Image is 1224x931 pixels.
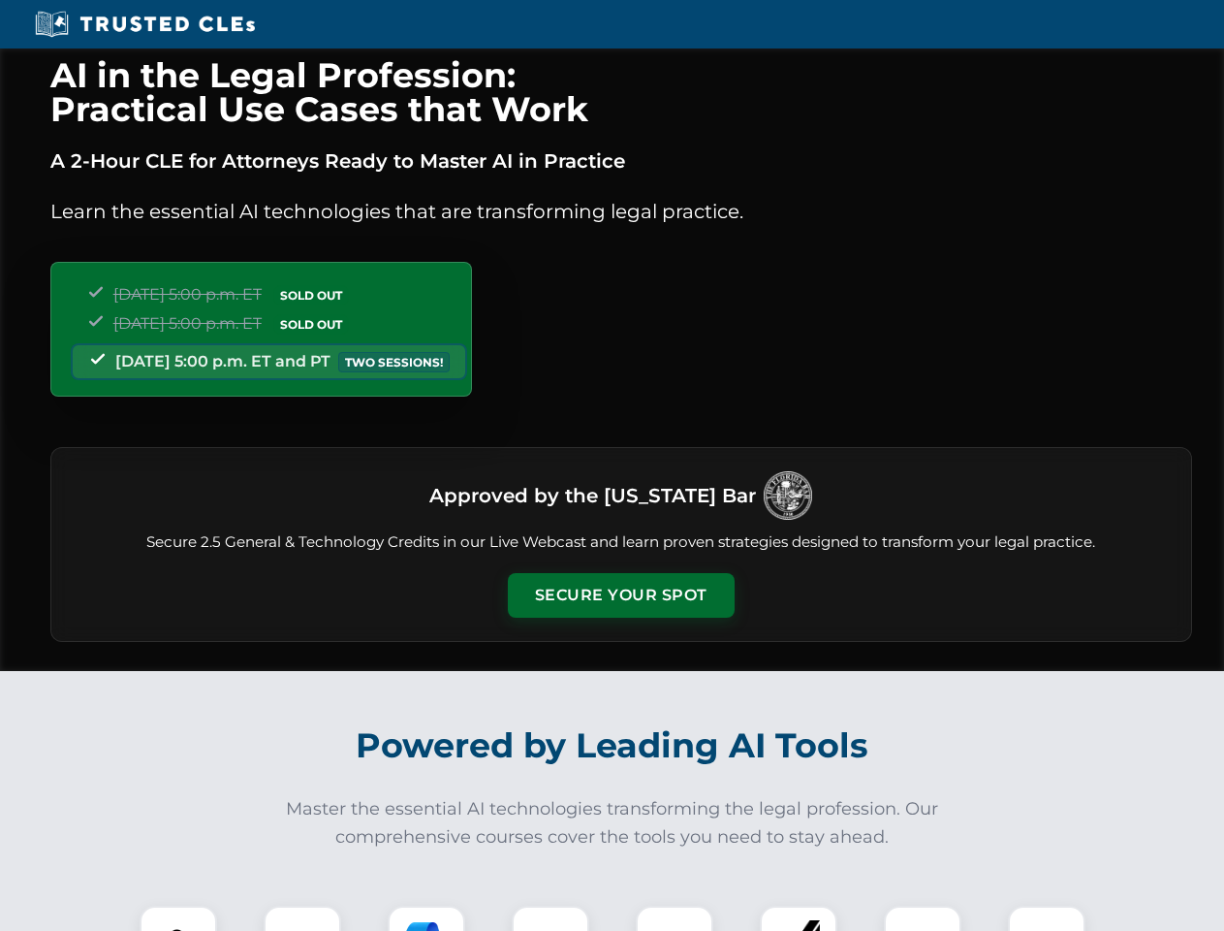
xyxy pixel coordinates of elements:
p: Learn the essential AI technologies that are transforming legal practice. [50,196,1192,227]
p: Secure 2.5 General & Technology Credits in our Live Webcast and learn proven strategies designed ... [75,531,1168,554]
span: [DATE] 5:00 p.m. ET [113,285,262,304]
span: SOLD OUT [273,314,349,335]
h1: AI in the Legal Profession: Practical Use Cases that Work [50,58,1192,126]
h3: Approved by the [US_STATE] Bar [429,478,756,513]
p: A 2-Hour CLE for Attorneys Ready to Master AI in Practice [50,145,1192,177]
img: Trusted CLEs [29,10,261,39]
button: Secure Your Spot [508,573,735,618]
img: Logo [764,471,812,520]
p: Master the essential AI technologies transforming the legal profession. Our comprehensive courses... [273,795,952,851]
span: [DATE] 5:00 p.m. ET [113,314,262,333]
span: SOLD OUT [273,285,349,305]
h2: Powered by Leading AI Tools [76,712,1149,780]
